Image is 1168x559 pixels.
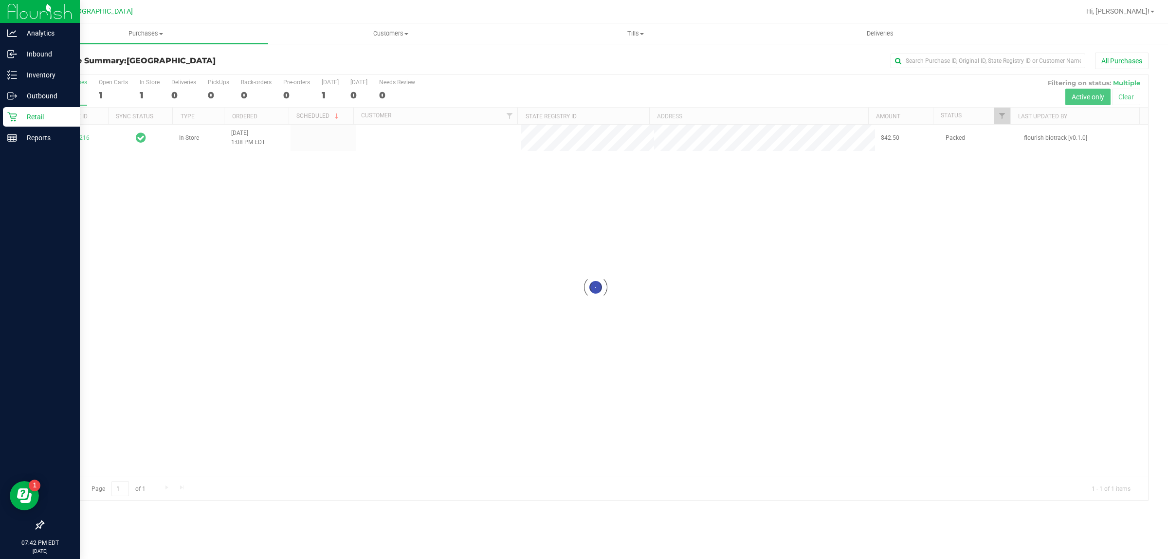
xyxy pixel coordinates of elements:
[43,56,411,65] h3: Purchase Summary:
[29,480,40,491] iframe: Resource center unread badge
[758,23,1003,44] a: Deliveries
[891,54,1085,68] input: Search Purchase ID, Original ID, State Registry ID or Customer Name...
[17,90,75,102] p: Outbound
[4,539,75,547] p: 07:42 PM EDT
[4,547,75,555] p: [DATE]
[7,133,17,143] inline-svg: Reports
[269,29,512,38] span: Customers
[854,29,907,38] span: Deliveries
[127,56,216,65] span: [GEOGRAPHIC_DATA]
[10,481,39,510] iframe: Resource center
[7,112,17,122] inline-svg: Retail
[66,7,133,16] span: [GEOGRAPHIC_DATA]
[1086,7,1150,15] span: Hi, [PERSON_NAME]!
[17,132,75,144] p: Reports
[268,23,513,44] a: Customers
[7,91,17,101] inline-svg: Outbound
[513,29,757,38] span: Tills
[17,111,75,123] p: Retail
[7,70,17,80] inline-svg: Inventory
[17,27,75,39] p: Analytics
[23,29,268,38] span: Purchases
[17,48,75,60] p: Inbound
[23,23,268,44] a: Purchases
[7,28,17,38] inline-svg: Analytics
[17,69,75,81] p: Inventory
[513,23,758,44] a: Tills
[1095,53,1149,69] button: All Purchases
[7,49,17,59] inline-svg: Inbound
